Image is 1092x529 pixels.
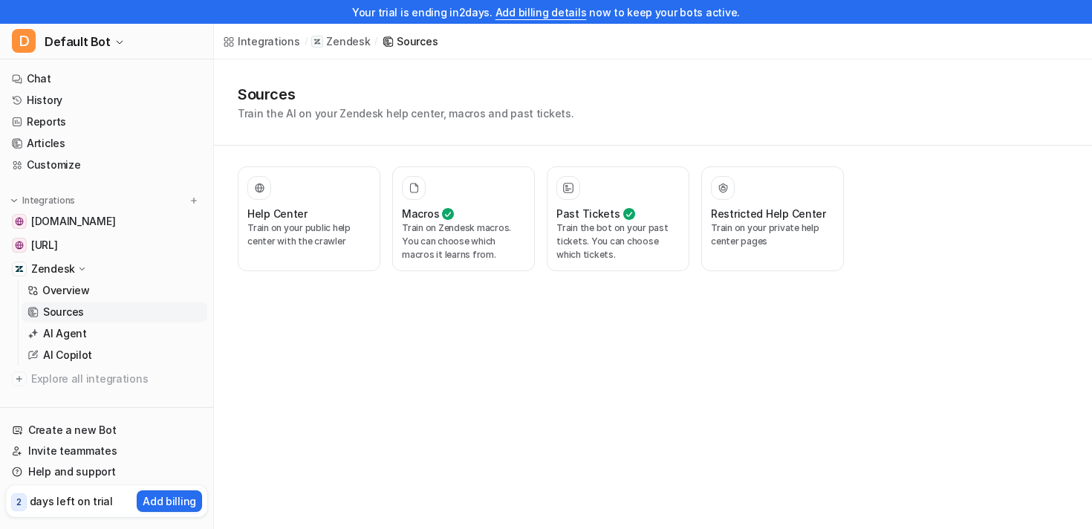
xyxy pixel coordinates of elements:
a: Overview [22,280,207,301]
p: Train on Zendesk macros. You can choose which macros it learns from. [402,221,525,262]
button: Restricted Help CenterTrain on your private help center pages [701,166,844,271]
p: Sources [43,305,84,319]
a: Sources [22,302,207,322]
a: Add billing details [495,6,587,19]
img: help.luigisbox.com [15,217,24,226]
h3: Past Tickets [556,206,620,221]
a: help.luigisbox.com[DOMAIN_NAME] [6,211,207,232]
a: Integrations [223,33,300,49]
p: Train the AI on your Zendesk help center, macros and past tickets. [238,106,574,121]
button: Add billing [137,490,202,512]
img: menu_add.svg [189,195,199,206]
span: [DOMAIN_NAME] [31,214,115,229]
h3: Restricted Help Center [711,206,826,221]
span: Default Bot [45,31,111,52]
p: Train on your public help center with the crawler [247,221,371,248]
span: / [374,35,377,48]
a: Explore all integrations [6,369,207,389]
a: Chat [6,68,207,89]
p: Overview [42,283,90,298]
p: Integrations [22,195,75,207]
span: / [305,35,308,48]
span: [URL] [31,238,58,253]
a: Reports [6,111,207,132]
button: Integrations [6,193,79,208]
a: dashboard.eesel.ai[URL] [6,235,207,256]
img: Zendesk [15,264,24,273]
span: Explore all integrations [31,367,201,391]
span: D [12,29,36,53]
a: AI Agent [22,323,207,344]
h3: Help Center [247,206,308,221]
a: Articles [6,133,207,154]
a: Invite teammates [6,441,207,461]
button: Past TicketsTrain the bot on your past tickets. You can choose which tickets. [547,166,689,271]
p: Zendesk [31,262,75,276]
div: Integrations [238,33,300,49]
a: History [6,90,207,111]
p: Train on your private help center pages [711,221,834,248]
p: Zendesk [326,34,370,49]
div: Sources [397,33,438,49]
h3: Macros [402,206,439,221]
p: 2 [16,496,22,509]
p: days left on trial [30,493,113,509]
p: Train the bot on your past tickets. You can choose which tickets. [556,221,680,262]
a: Customize [6,155,207,175]
img: dashboard.eesel.ai [15,241,24,250]
h1: Sources [238,83,574,106]
p: AI Copilot [43,348,92,363]
a: Create a new Bot [6,420,207,441]
button: MacrosTrain on Zendesk macros. You can choose which macros it learns from. [392,166,535,271]
a: AI Copilot [22,345,207,366]
a: Zendesk [311,34,370,49]
img: explore all integrations [12,371,27,386]
img: expand menu [9,195,19,206]
p: AI Agent [43,326,87,341]
p: Add billing [143,493,196,509]
button: Help CenterTrain on your public help center with the crawler [238,166,380,271]
a: Sources [382,33,438,49]
a: Help and support [6,461,207,482]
